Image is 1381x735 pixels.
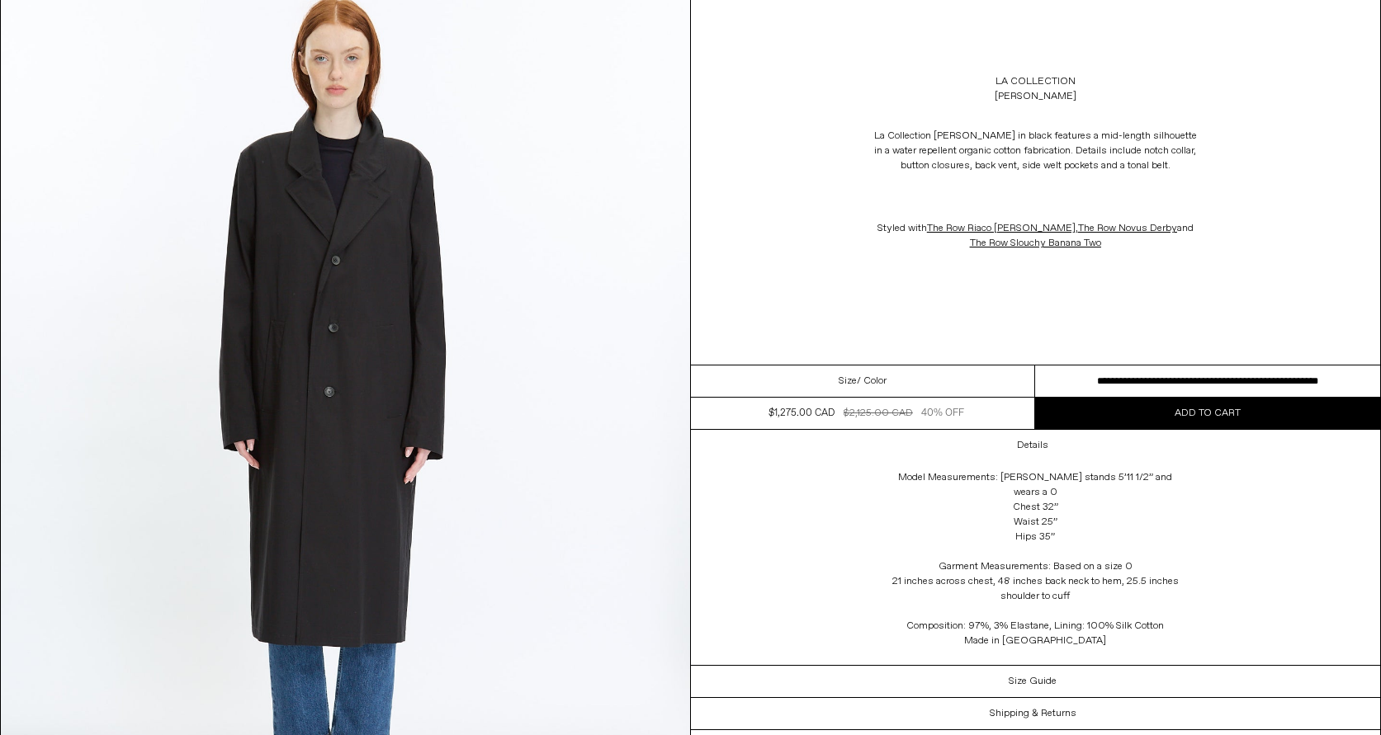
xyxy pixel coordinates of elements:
[996,74,1076,89] a: La Collection
[857,374,887,389] span: / Color
[970,237,1101,250] a: The Row Slouchy Banana Two
[870,462,1200,665] div: Model Measurements: [PERSON_NAME] stands 5’11 1/2” and wears a 0 Chest 32” Waist 25” Hips 35” Gar...
[870,213,1200,259] p: Styled with
[1175,407,1241,420] span: Add to cart
[921,406,964,421] div: 40% OFF
[839,374,857,389] span: Size
[870,120,1200,181] p: La Collection [PERSON_NAME] in black features a mid-length silhouette in a water repellent organi...
[1035,398,1380,429] button: Add to cart
[927,222,1076,235] a: The Row Riaco [PERSON_NAME]
[995,89,1076,104] div: [PERSON_NAME]
[927,222,1194,250] span: , and
[990,708,1076,719] h3: Shipping & Returns
[1078,222,1177,235] a: The Row Novus Derby
[844,406,913,421] div: $2,125.00 CAD
[1009,676,1057,687] h3: Size Guide
[1017,440,1048,451] h3: Details
[769,406,835,421] div: $1,275.00 CAD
